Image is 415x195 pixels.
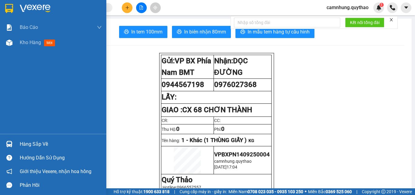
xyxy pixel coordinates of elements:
td: Phí: [214,124,272,134]
img: phone-icon [390,5,395,10]
span: [DATE] [214,165,227,169]
span: 17:04 [227,165,237,169]
span: 1 - Khác (1 THÙNG GIẤY ) [181,137,247,144]
img: logo-vxr [5,4,13,13]
span: camnhung.quythao [322,4,373,11]
span: Miền Nam [228,188,303,195]
strong: GIAO : [162,106,252,114]
span: caret-down [403,5,409,10]
div: Hướng dẫn sử dụng [20,153,102,162]
span: DỌC ĐƯỜNG [214,57,248,77]
span: mới [44,40,55,46]
span: printer [124,29,129,35]
span: Kho hàng [20,40,41,45]
button: printerIn mẫu tem hàng tự cấu hình [235,26,314,38]
span: Giới thiệu Vexere, nhận hoa hồng [20,168,91,175]
span: 0 [221,126,225,132]
span: printer [177,29,182,35]
button: Kết nối tổng đài [345,18,384,27]
strong: 1900 633 818 [143,189,170,194]
span: 0976027368 [214,80,257,89]
td: Thu Hộ: [161,124,214,134]
span: | [356,188,357,195]
button: caret-down [401,2,411,13]
span: file-add [139,5,143,10]
button: file-add [136,2,147,13]
strong: 0708 023 035 - 0935 103 250 [248,189,303,194]
span: In biên nhận 80mm [184,28,226,36]
button: printerIn tem 100mm [119,26,167,38]
td: CC: [214,117,272,124]
span: printer [240,29,245,35]
button: printerIn biên nhận 80mm [172,26,231,38]
span: ⚪️ [305,190,307,193]
strong: Gửi: [162,57,211,77]
img: warehouse-icon [6,141,12,147]
img: icon-new-feature [376,5,382,10]
input: Nhập số tổng đài [234,18,340,27]
span: Báo cáo [20,23,38,31]
p: Tên hàng: [162,137,271,144]
span: CX 68 CHƠN THÀNH [182,106,252,114]
span: 0966557557 [177,185,201,190]
span: copyright [381,190,386,194]
span: aim [153,5,157,10]
strong: 0369 525 060 [326,189,352,194]
img: solution-icon [6,24,12,31]
span: notification [6,169,12,174]
span: 0 [176,126,180,132]
span: | [174,188,175,195]
span: KG [249,138,254,143]
span: In mẫu tem hàng tự cấu hình [248,28,310,36]
span: In tem 100mm [131,28,163,36]
span: 1 [380,3,382,7]
span: Cung cấp máy in - giấy in: [180,188,227,195]
div: Phản hồi [20,181,102,190]
span: question-circle [6,155,12,161]
span: 0944567198 [162,80,204,89]
span: Kết nối tổng đài [350,19,379,26]
div: Hàng sắp về [20,140,102,149]
button: plus [122,2,132,13]
td: CR: [161,117,214,124]
strong: Quý Thảo [162,176,193,184]
strong: LẤY: [162,93,177,101]
span: Miền Bắc [308,188,352,195]
button: aim [150,2,161,13]
span: Hotline: [163,185,201,190]
span: Hỗ trợ kỹ thuật: [114,188,170,195]
img: warehouse-icon [6,40,12,46]
span: camnhung.quythao [214,159,252,164]
strong: Nhận: [214,57,248,77]
span: plus [125,5,129,10]
span: close [389,18,393,22]
span: down [97,25,102,30]
span: VPBXPN1409250004 [214,151,270,158]
sup: 1 [379,3,384,7]
span: VP BX Phía Nam BMT [162,57,211,77]
span: message [6,182,12,188]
